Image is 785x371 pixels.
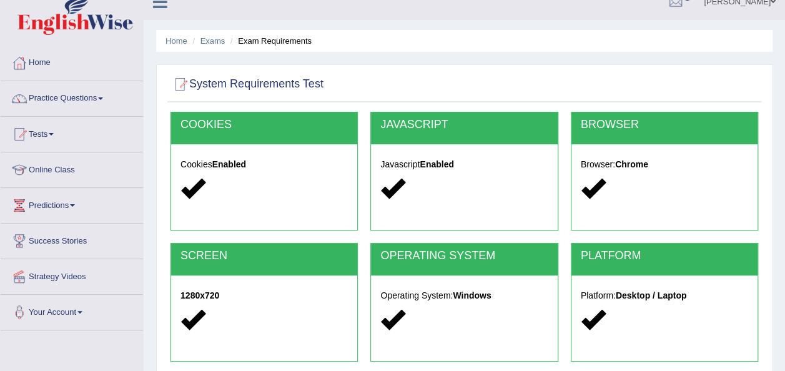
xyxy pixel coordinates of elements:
a: Strategy Videos [1,259,143,290]
h2: JAVASCRIPT [380,119,548,131]
strong: Chrome [615,159,648,169]
h2: PLATFORM [581,250,748,262]
h5: Platform: [581,291,748,300]
li: Exam Requirements [227,35,312,47]
a: Exams [200,36,225,46]
h5: Operating System: [380,291,548,300]
a: Home [1,46,143,77]
h2: System Requirements Test [170,75,323,94]
h5: Browser: [581,160,748,169]
a: Success Stories [1,224,143,255]
a: Tests [1,117,143,148]
h2: COOKIES [180,119,348,131]
strong: Desktop / Laptop [616,290,687,300]
h5: Cookies [180,160,348,169]
a: Online Class [1,152,143,184]
h2: SCREEN [180,250,348,262]
a: Practice Questions [1,81,143,112]
strong: Windows [453,290,491,300]
h2: OPERATING SYSTEM [380,250,548,262]
strong: Enabled [420,159,453,169]
a: Predictions [1,188,143,219]
strong: Enabled [212,159,246,169]
strong: 1280x720 [180,290,219,300]
h5: Javascript [380,160,548,169]
h2: BROWSER [581,119,748,131]
a: Home [165,36,187,46]
a: Your Account [1,295,143,326]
